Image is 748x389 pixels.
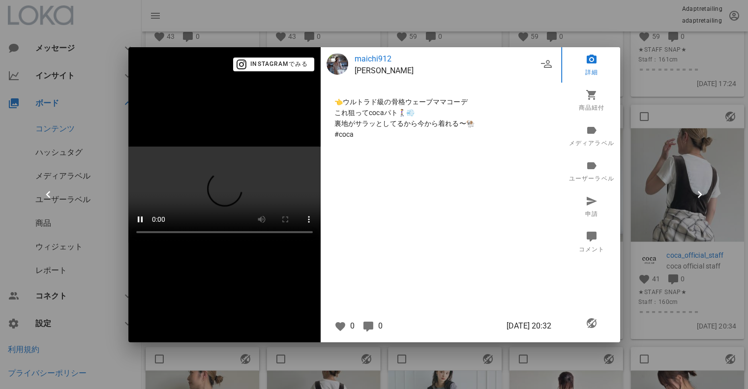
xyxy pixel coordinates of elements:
[334,96,547,107] span: 👈ウルトラド級の骨格ウェーブママコーデ
[355,53,538,65] a: maichi912
[561,189,622,224] a: 申請
[350,321,355,330] span: 0
[378,321,383,330] span: 0
[355,65,538,77] p: MAIKO NOBORIGUCHI
[334,107,547,118] span: これ狙ってcocaパト🚶‍♀️💨
[239,60,308,69] span: Instagramでみる
[334,129,547,140] span: #coca
[334,118,547,129] span: 裏地がサラッとしてるから今から着れる〜🐏
[561,118,622,153] a: メディアラベル
[561,153,622,189] a: ユーザーラベル
[561,83,622,118] a: 商品紐付
[233,58,314,71] button: Instagramでみる
[561,224,622,260] a: コメント
[233,59,314,68] a: Instagramでみる
[327,53,348,75] img: maichi912
[561,47,622,83] a: 詳細
[507,320,551,332] span: [DATE] 20:32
